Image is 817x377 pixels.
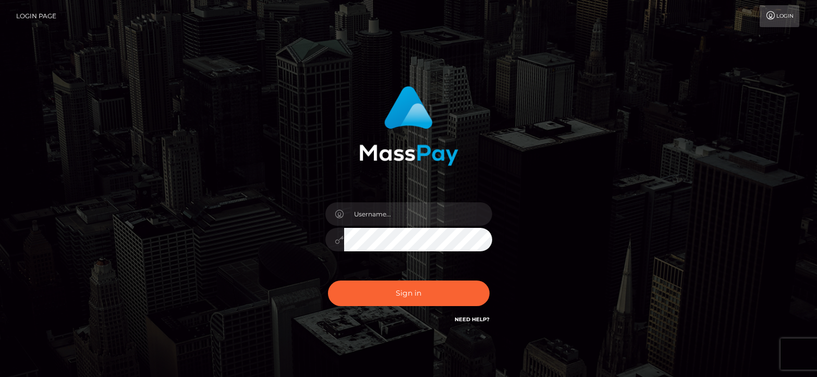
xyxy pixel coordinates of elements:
[328,281,490,306] button: Sign in
[359,86,458,166] img: MassPay Login
[760,5,799,27] a: Login
[16,5,56,27] a: Login Page
[455,316,490,323] a: Need Help?
[344,202,492,226] input: Username...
